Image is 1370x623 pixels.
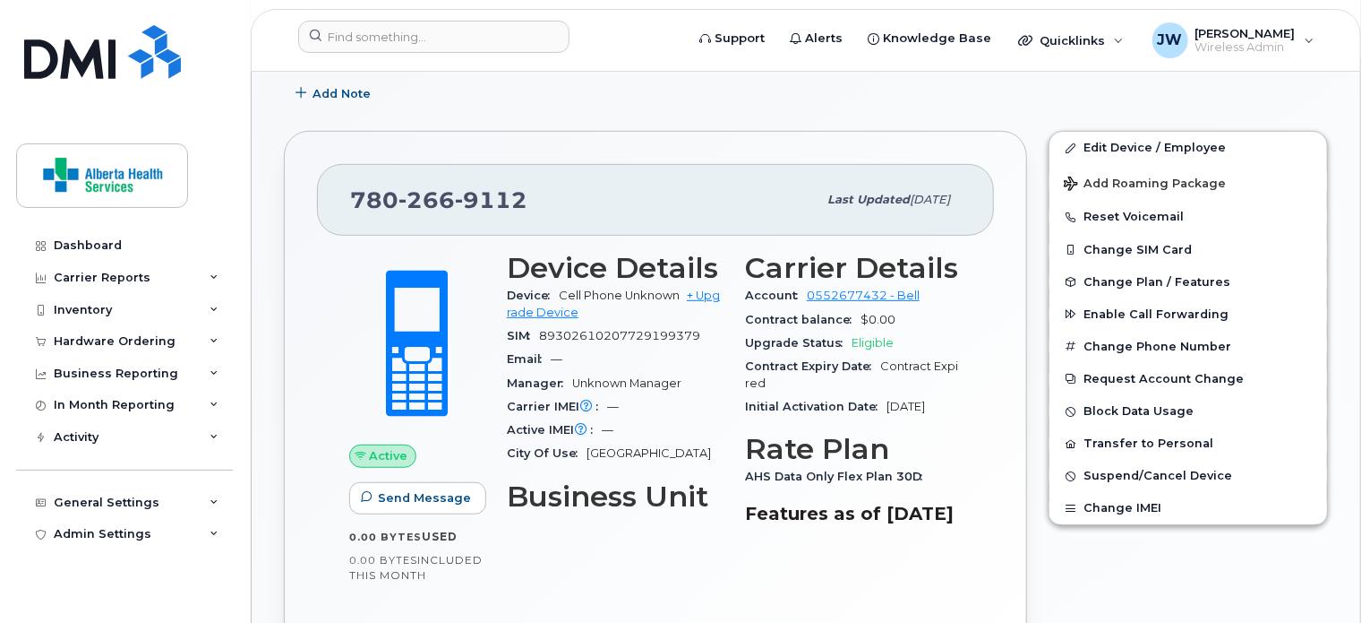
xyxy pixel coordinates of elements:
span: Change Plan / Features [1083,275,1230,289]
button: Change Phone Number [1049,331,1327,363]
span: 266 [398,186,455,213]
button: Change Plan / Features [1049,266,1327,299]
span: [PERSON_NAME] [1195,26,1296,40]
span: Device [507,289,559,302]
span: Active [370,447,408,464]
span: Quicklinks [1040,33,1105,48]
span: 9112 [455,186,527,213]
span: Upgrade Status [745,336,852,350]
span: — [551,352,562,366]
input: Find something... [298,21,569,53]
button: Request Account Change [1049,363,1327,395]
span: SIM [507,329,539,342]
a: Alerts [777,21,855,56]
span: Add Roaming Package [1064,177,1226,194]
span: [DATE] [886,400,925,413]
span: Alerts [805,30,843,48]
a: Edit Device / Employee [1049,132,1327,164]
button: Send Message [349,482,486,515]
span: Knowledge Base [883,30,991,48]
button: Change SIM Card [1049,234,1327,266]
span: Active IMEI [507,423,602,437]
span: AHS Data Only Flex Plan 30D [745,470,931,483]
span: City Of Use [507,446,587,460]
span: JW [1158,30,1183,51]
div: Quicklinks [1006,22,1136,58]
h3: Business Unit [507,480,724,513]
button: Transfer to Personal [1049,428,1327,460]
span: Send Message [378,489,471,506]
span: Initial Activation Date [745,400,886,413]
span: Wireless Admin [1195,40,1296,55]
span: 0.00 Bytes [349,531,422,543]
span: Unknown Manager [572,376,681,390]
button: Add Roaming Package [1049,164,1327,201]
span: [GEOGRAPHIC_DATA] [587,446,711,460]
button: Enable Call Forwarding [1049,299,1327,331]
h3: Rate Plan [745,433,962,465]
div: Jeff Wiebe [1140,22,1327,58]
span: 0.00 Bytes [349,554,417,567]
span: Contract balance [745,313,861,326]
span: Suspend/Cancel Device [1083,470,1232,483]
span: — [607,400,619,413]
span: used [422,530,458,543]
span: Eligible [852,336,894,350]
h3: Device Details [507,252,724,284]
span: Cell Phone Unknown [559,289,680,302]
span: Support [715,30,765,48]
span: Last updated [827,193,910,206]
span: $0.00 [861,313,895,326]
span: 89302610207729199379 [539,329,700,342]
span: Contract Expired [745,359,958,389]
span: Add Note [313,85,371,102]
button: Suspend/Cancel Device [1049,460,1327,492]
span: Carrier IMEI [507,400,607,413]
button: Change IMEI [1049,492,1327,524]
span: Manager [507,376,572,390]
span: Account [745,289,807,302]
span: [DATE] [910,193,950,206]
h3: Features as of [DATE] [745,503,962,524]
span: Enable Call Forwarding [1083,307,1229,321]
button: Add Note [284,77,386,109]
h3: Carrier Details [745,252,962,284]
span: Email [507,352,551,366]
a: + Upgrade Device [507,289,720,318]
a: 0552677432 - Bell [807,289,920,302]
button: Reset Voicemail [1049,201,1327,233]
button: Block Data Usage [1049,395,1327,428]
span: 780 [350,186,527,213]
span: — [602,423,613,437]
span: Contract Expiry Date [745,359,880,373]
a: Support [687,21,777,56]
a: Knowledge Base [855,21,1004,56]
